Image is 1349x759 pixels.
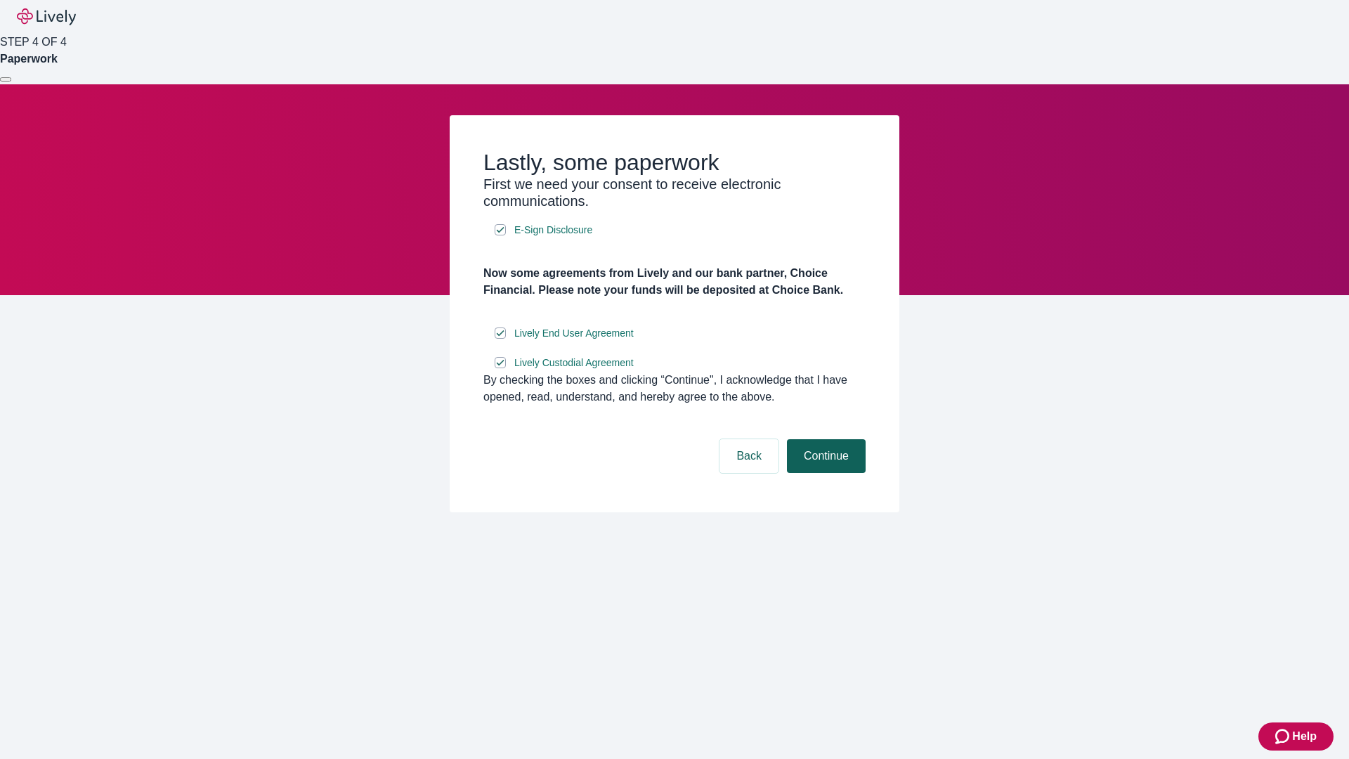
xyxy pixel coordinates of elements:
span: Help [1292,728,1317,745]
span: Lively End User Agreement [514,326,634,341]
h3: First we need your consent to receive electronic communications. [483,176,866,209]
h4: Now some agreements from Lively and our bank partner, Choice Financial. Please note your funds wi... [483,265,866,299]
div: By checking the boxes and clicking “Continue", I acknowledge that I have opened, read, understand... [483,372,866,406]
svg: Zendesk support icon [1275,728,1292,745]
button: Continue [787,439,866,473]
a: e-sign disclosure document [511,354,637,372]
span: Lively Custodial Agreement [514,356,634,370]
span: E-Sign Disclosure [514,223,592,238]
button: Zendesk support iconHelp [1258,722,1334,751]
h2: Lastly, some paperwork [483,149,866,176]
a: e-sign disclosure document [511,221,595,239]
a: e-sign disclosure document [511,325,637,342]
button: Back [719,439,778,473]
img: Lively [17,8,76,25]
